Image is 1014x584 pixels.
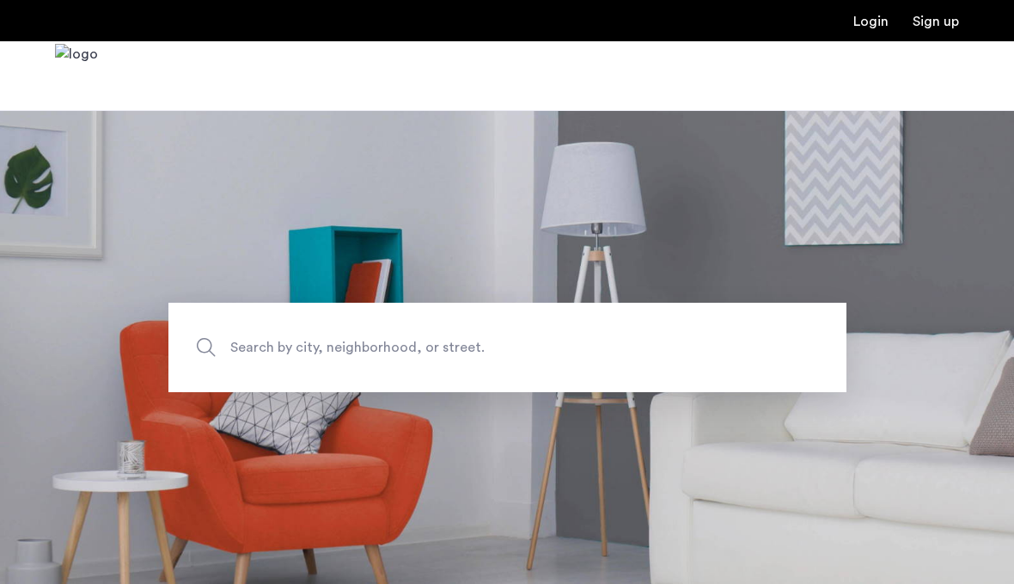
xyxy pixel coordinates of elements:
[230,335,705,359] span: Search by city, neighborhood, or street.
[913,15,959,28] a: Registration
[853,15,889,28] a: Login
[168,303,846,392] input: Apartment Search
[55,44,98,108] a: Cazamio Logo
[55,44,98,108] img: logo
